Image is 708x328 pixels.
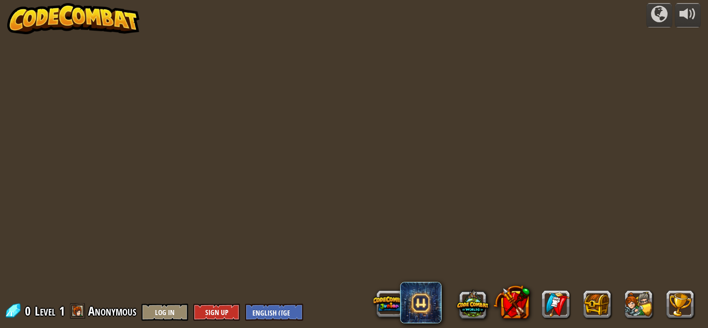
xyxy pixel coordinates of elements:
[59,303,65,319] span: 1
[193,304,240,321] button: Sign Up
[675,3,701,27] button: Adjust volume
[35,303,55,320] span: Level
[7,3,140,34] img: CodeCombat - Learn how to code by playing a game
[25,303,34,319] span: 0
[88,303,136,319] span: Anonymous
[646,3,672,27] button: Campaigns
[141,304,188,321] button: Log In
